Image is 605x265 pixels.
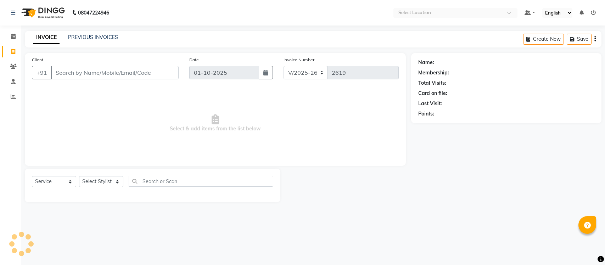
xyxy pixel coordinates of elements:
[18,3,67,23] img: logo
[523,34,564,45] button: Create New
[33,31,60,44] a: INVOICE
[418,59,434,66] div: Name:
[32,66,52,79] button: +91
[567,34,592,45] button: Save
[189,57,199,63] label: Date
[68,34,118,40] a: PREVIOUS INVOICES
[78,3,109,23] b: 08047224946
[32,57,43,63] label: Client
[418,69,449,77] div: Membership:
[418,79,446,87] div: Total Visits:
[398,9,431,16] div: Select Location
[129,176,273,187] input: Search or Scan
[418,90,447,97] div: Card on file:
[418,110,434,118] div: Points:
[284,57,314,63] label: Invoice Number
[418,100,442,107] div: Last Visit:
[51,66,179,79] input: Search by Name/Mobile/Email/Code
[32,88,399,159] span: Select & add items from the list below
